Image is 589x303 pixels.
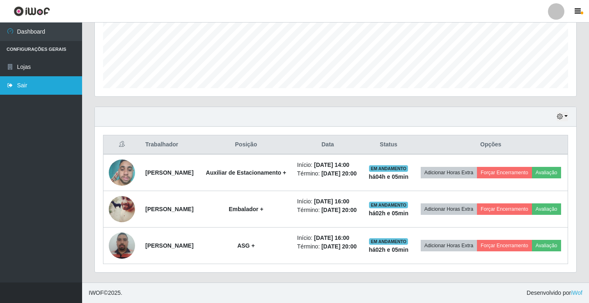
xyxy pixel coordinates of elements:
img: 1680531528548.jpeg [109,193,135,226]
strong: [PERSON_NAME] [145,206,193,212]
strong: [PERSON_NAME] [145,242,193,249]
button: Adicionar Horas Extra [421,240,477,251]
time: [DATE] 20:00 [321,243,357,250]
a: iWof [571,289,582,296]
strong: ASG + [237,242,254,249]
button: Avaliação [532,240,561,251]
li: Término: [297,206,358,214]
span: IWOF [89,289,104,296]
img: 1686264689334.jpeg [109,228,135,263]
li: Término: [297,169,358,178]
time: [DATE] 20:00 [321,207,357,213]
span: EM ANDAMENTO [369,165,408,172]
th: Trabalhador [140,135,200,155]
img: 1748551724527.jpeg [109,155,135,190]
li: Início: [297,161,358,169]
th: Data [292,135,363,155]
li: Início: [297,197,358,206]
button: Adicionar Horas Extra [421,203,477,215]
time: [DATE] 14:00 [314,162,349,168]
span: Desenvolvido por [527,289,582,297]
span: © 2025 . [89,289,122,297]
strong: há 02 h e 05 min [369,246,408,253]
li: Término: [297,242,358,251]
strong: há 02 h e 05 min [369,210,408,216]
img: CoreUI Logo [14,6,50,16]
span: EM ANDAMENTO [369,238,408,245]
time: [DATE] 20:00 [321,170,357,177]
strong: Embalador + [229,206,263,212]
time: [DATE] 16:00 [314,235,349,241]
button: Avaliação [532,203,561,215]
span: EM ANDAMENTO [369,202,408,208]
button: Adicionar Horas Extra [421,167,477,178]
th: Status [363,135,414,155]
strong: há 04 h e 05 min [369,173,408,180]
th: Posição [200,135,292,155]
button: Forçar Encerramento [477,240,532,251]
strong: Auxiliar de Estacionamento + [206,169,286,176]
button: Forçar Encerramento [477,167,532,178]
strong: [PERSON_NAME] [145,169,193,176]
button: Forçar Encerramento [477,203,532,215]
th: Opções [414,135,568,155]
li: Início: [297,234,358,242]
button: Avaliação [532,167,561,178]
time: [DATE] 16:00 [314,198,349,205]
